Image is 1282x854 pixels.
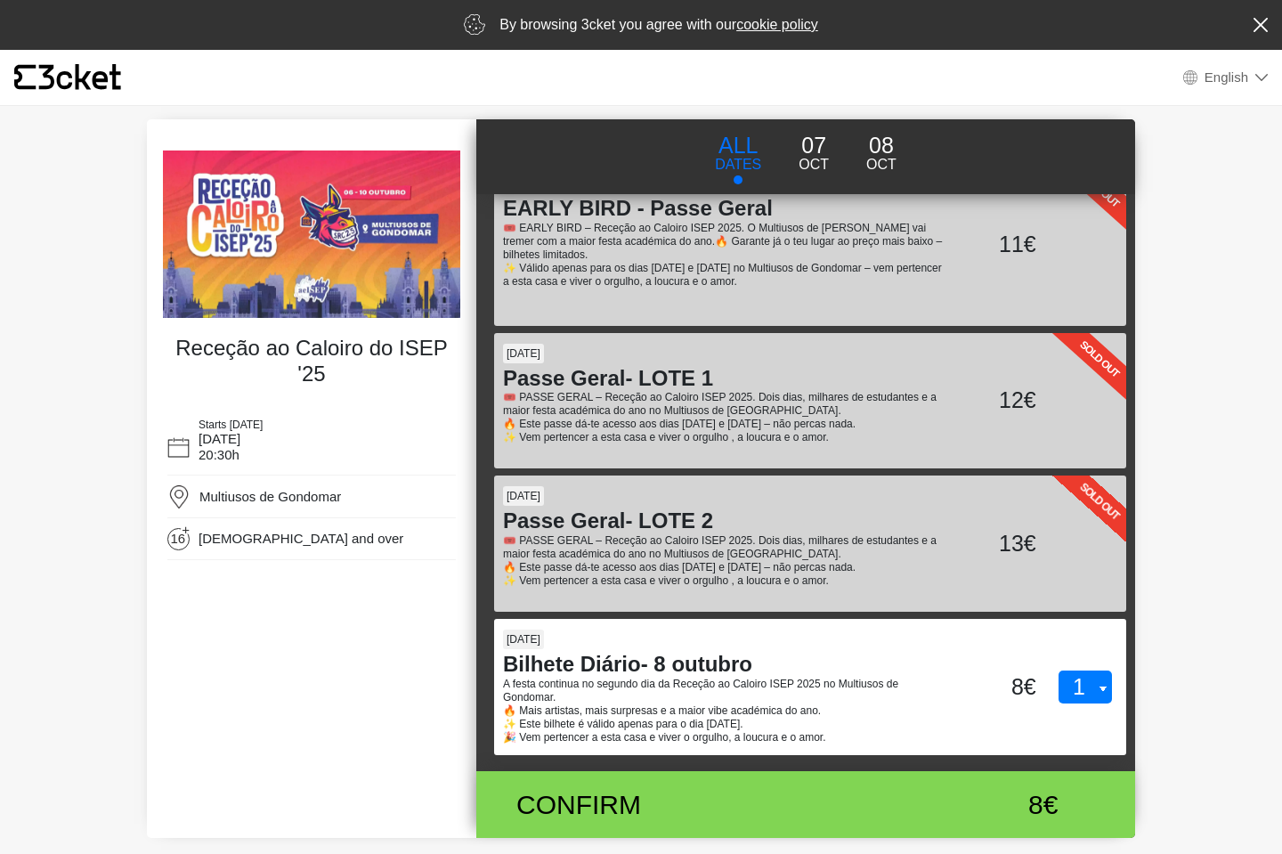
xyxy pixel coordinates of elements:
p: 🎟️ PASSE GERAL – Receção ao Caloiro ISEP 2025. Dois dias, milhares de estudantes e a maior festa ... [503,391,951,418]
button: 08 Oct [848,128,915,176]
p: By browsing 3cket you agree with our [499,14,818,36]
div: 13€ [951,527,1041,561]
span: 16 [171,531,191,551]
span: [DATE] [503,630,544,649]
img: 7440fe1f37c444abb5e7e2de1cca6be7.webp [163,150,460,318]
div: 11€ [951,228,1041,262]
div: 8€ [951,671,1041,704]
span: Starts [DATE] [199,419,263,431]
label: Sold Out [1011,421,1187,582]
span: [DATE] 20:30h [199,431,240,462]
g: {' '} [14,65,36,90]
p: 🎉 Vem pertencer a esta casa e viver o orgulho, a loucura e o amor. [503,731,951,744]
span: + [181,525,191,534]
p: ✨ Vem pertencer a esta casa e viver o orgulho , a loucura e o amor. [503,574,951,588]
button: Confirm 8€ [476,771,1135,838]
p: 🎟️ PASSE GERAL – Receção ao Caloiro ISEP 2025. Dois dias, milhares de estudantes e a maior festa ... [503,534,951,561]
p: 🔥 Este passe dá-te acesso aos dias [DATE] e [DATE] – não percas nada. [503,418,951,431]
select: [DATE] Bilhete Diário- 8 outubro A festa continua no segundo dia da Receção ao Caloiro ISEP 2025 ... [1059,671,1112,704]
button: 07 Oct [780,128,848,176]
div: Confirm [503,785,906,825]
h4: Passe Geral- LOTE 2 [503,508,951,534]
p: Oct [866,154,897,175]
h4: Bilhete Diário- 8 outubro [503,652,951,678]
div: 12€ [951,384,1041,418]
span: Multiusos de Gondomar [199,489,341,504]
h4: Receção ao Caloiro do ISEP '25 [172,336,451,387]
p: ✨ Vem pertencer a esta casa e viver o orgulho , a loucura e o amor. [503,431,951,444]
button: ALL DATES [696,128,780,185]
p: A festa continua no segundo dia da Receção ao Caloiro ISEP 2025 no Multiusos de Gondomar. [503,678,951,704]
p: DATES [715,154,761,175]
p: 🔥 Mais artistas, mais surpresas e a maior vibe académica do ano. [503,704,951,718]
h4: Passe Geral- LOTE 1 [503,366,951,392]
p: 07 [799,129,829,163]
h4: EARLY BIRD - Passe Geral [503,196,951,222]
p: 🎟️ EARLY BIRD – Receção ao Caloiro ISEP 2025. O Multiusos de [PERSON_NAME] vai tremer com a maior... [503,222,951,262]
span: [DEMOGRAPHIC_DATA] and over [199,531,403,547]
span: [DATE] [503,486,544,506]
p: 🔥 Este passe dá-te acesso aos dias [DATE] e [DATE] – não percas nada. [503,561,951,574]
label: Sold Out [1011,278,1187,439]
p: ✨ Válido apenas para os dias [DATE] e [DATE] no Multiusos de Gondomar – vem pertencer a esta casa... [503,262,951,289]
p: 08 [866,129,897,163]
p: ✨ Este bilhete é válido apenas para o dia [DATE]. [503,718,951,731]
span: [DATE] [503,344,544,363]
div: 8€ [906,785,1058,825]
a: cookie policy [736,17,818,32]
p: ALL [715,129,761,163]
p: Oct [799,154,829,175]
